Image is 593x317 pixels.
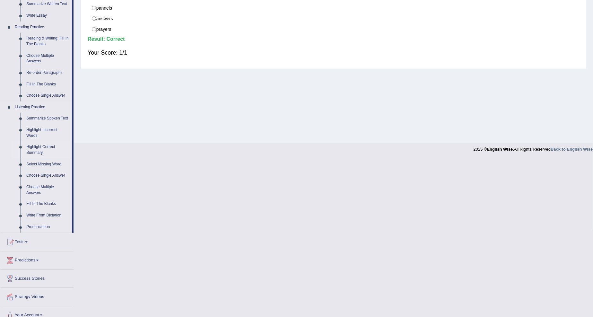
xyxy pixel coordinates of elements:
a: Choose Single Answer [23,90,72,101]
a: Re-order Paragraphs [23,67,72,79]
label: answers [88,13,579,24]
a: Back to English Wise [551,147,593,152]
a: Choose Multiple Answers [23,50,72,67]
label: prayers [88,24,579,35]
a: Fill In The Blanks [23,79,72,90]
strong: English Wise. [487,147,514,152]
div: 2025 © All Rights Reserved [474,143,593,152]
h4: Result: [88,36,579,42]
a: Fill In The Blanks [23,198,72,210]
a: Write From Dictation [23,210,72,222]
a: Choose Single Answer [23,170,72,181]
a: Predictions [0,251,74,268]
a: Tests [0,233,74,249]
a: Listening Practice [12,101,72,113]
a: Summarize Spoken Text [23,113,72,124]
a: Write Essay [23,10,72,22]
a: Pronunciation [23,222,72,233]
a: Reading & Writing: Fill In The Blanks [23,33,72,50]
a: Select Missing Word [23,159,72,170]
a: Reading Practice [12,22,72,33]
a: Highlight Incorrect Words [23,124,72,141]
div: Your Score: 1/1 [88,45,579,60]
a: Choose Multiple Answers [23,181,72,198]
a: Highlight Correct Summary [23,141,72,158]
a: Success Stories [0,270,74,286]
label: pannels [88,3,579,13]
a: Strategy Videos [0,288,74,304]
